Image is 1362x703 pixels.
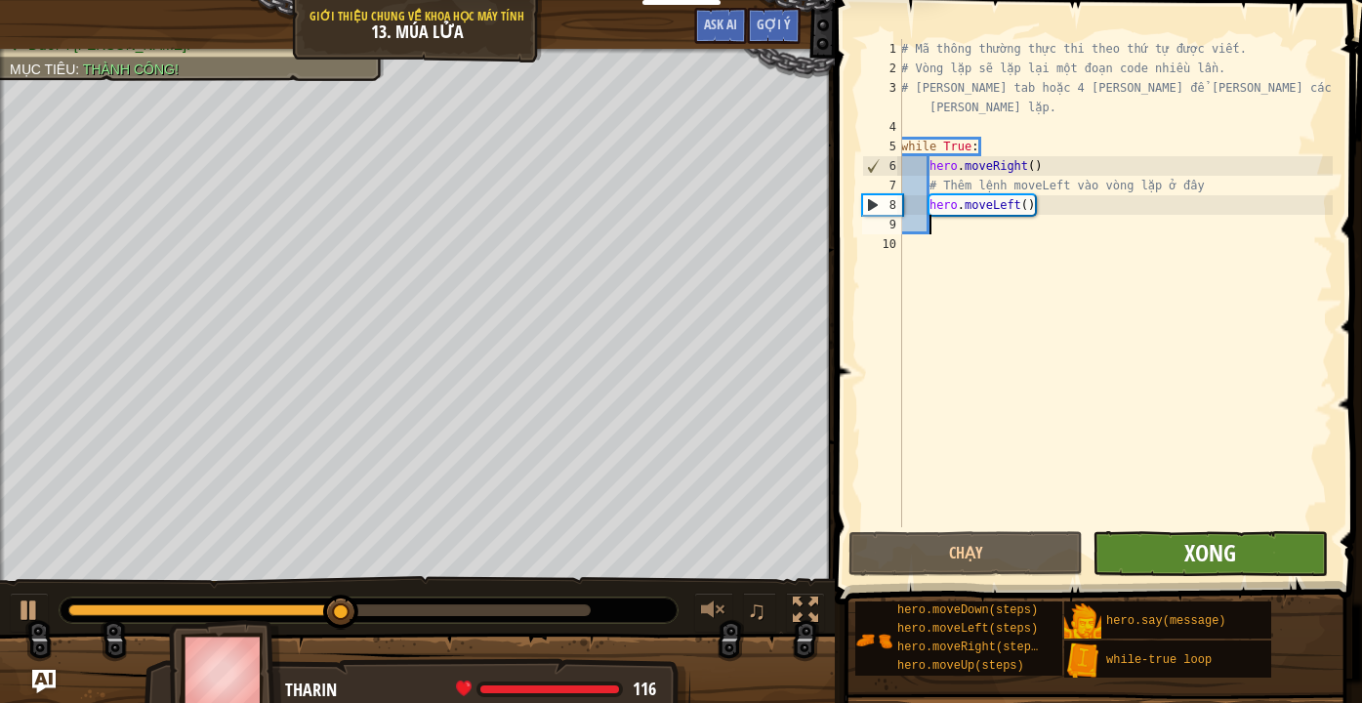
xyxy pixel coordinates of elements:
div: 2 [862,59,902,78]
div: 3 [862,78,902,117]
span: Thành công! [83,62,179,77]
button: Chạy [848,531,1083,576]
div: 6 [863,156,902,176]
img: portrait.png [1064,603,1101,641]
div: health: 116 / 116 [456,681,656,698]
div: 7 [862,176,902,195]
button: Bật tắt chế độ toàn màn hình [786,593,825,633]
span: 116 [633,677,656,701]
div: 5 [862,137,902,156]
button: Ask AI [32,670,56,693]
div: 8 [863,195,902,215]
button: ⌘ + P: Play [10,593,49,633]
span: : [75,62,83,77]
span: hero.moveRight(steps) [897,641,1045,654]
span: hero.moveUp(steps) [897,659,1024,673]
button: Xong [1093,531,1327,576]
span: Ask AI [704,15,737,33]
span: ♫ [747,596,766,625]
span: hero.say(message) [1106,614,1225,628]
div: 9 [862,215,902,234]
div: 10 [862,234,902,254]
span: hero.moveDown(steps) [897,603,1038,617]
button: Ask AI [694,8,747,44]
span: Gợi ý [757,15,791,33]
div: Tharin [285,678,671,703]
div: 4 [862,117,902,137]
div: 1 [862,39,902,59]
img: portrait.png [855,622,892,659]
span: hero.moveLeft(steps) [897,622,1038,636]
img: portrait.png [1064,642,1101,680]
span: Xong [1184,537,1236,568]
button: Tùy chỉnh âm lượng [694,593,733,633]
button: ♫ [743,593,776,633]
span: while-true loop [1106,653,1212,667]
span: Mục tiêu [10,62,75,77]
